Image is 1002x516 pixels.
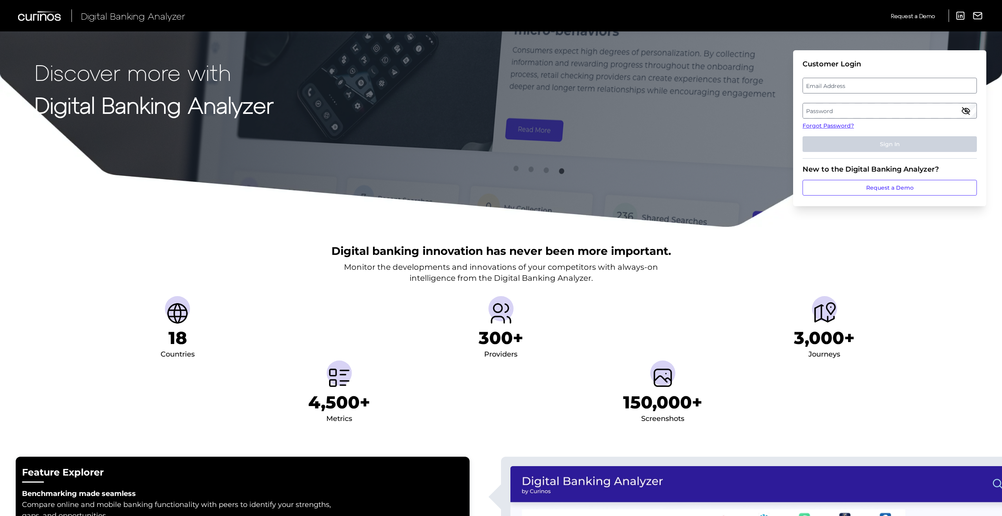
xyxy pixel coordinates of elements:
[22,466,463,479] h2: Feature Explorer
[35,91,274,118] strong: Digital Banking Analyzer
[623,392,702,413] h1: 150,000+
[794,328,855,348] h1: 3,000+
[165,301,190,326] img: Countries
[161,348,195,361] div: Countries
[803,79,976,93] label: Email Address
[803,60,977,68] div: Customer Login
[308,392,370,413] h1: 4,500+
[35,60,274,84] p: Discover more with
[650,365,675,390] img: Screenshots
[803,180,977,196] a: Request a Demo
[81,10,185,22] span: Digital Banking Analyzer
[812,301,837,326] img: Journeys
[18,11,62,21] img: Curinos
[326,413,352,425] div: Metrics
[891,13,935,19] span: Request a Demo
[803,122,977,130] a: Forgot Password?
[327,365,352,390] img: Metrics
[488,301,514,326] img: Providers
[22,489,136,498] strong: Benchmarking made seamless
[484,348,517,361] div: Providers
[479,328,523,348] h1: 300+
[808,348,840,361] div: Journeys
[803,136,977,152] button: Sign In
[803,165,977,174] div: New to the Digital Banking Analyzer?
[891,9,935,22] a: Request a Demo
[168,328,187,348] h1: 18
[803,104,976,118] label: Password
[344,262,658,284] p: Monitor the developments and innovations of your competitors with always-on intelligence from the...
[331,243,671,258] h2: Digital banking innovation has never been more important.
[641,413,684,425] div: Screenshots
